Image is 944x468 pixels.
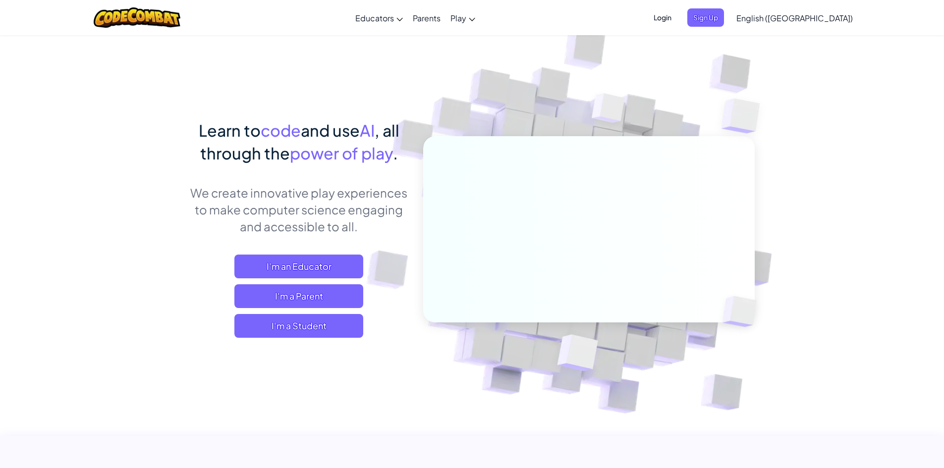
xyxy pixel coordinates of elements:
span: power of play [290,143,393,163]
a: English ([GEOGRAPHIC_DATA]) [731,4,858,31]
a: I'm a Parent [234,284,363,308]
img: Overlap cubes [533,313,621,396]
button: I'm a Student [234,314,363,338]
button: Sign Up [687,8,724,27]
a: I'm an Educator [234,255,363,278]
span: code [261,120,301,140]
a: Educators [350,4,408,31]
a: Parents [408,4,445,31]
img: Overlap cubes [706,275,780,348]
img: Overlap cubes [573,74,644,148]
img: CodeCombat logo [94,7,180,28]
span: . [393,143,398,163]
img: Overlap cubes [702,74,787,158]
button: Login [648,8,677,27]
span: Learn to [199,120,261,140]
span: AI [360,120,375,140]
a: Play [445,4,480,31]
span: Play [450,13,466,23]
span: and use [301,120,360,140]
p: We create innovative play experiences to make computer science engaging and accessible to all. [190,184,408,235]
span: English ([GEOGRAPHIC_DATA]) [736,13,853,23]
span: Educators [355,13,394,23]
